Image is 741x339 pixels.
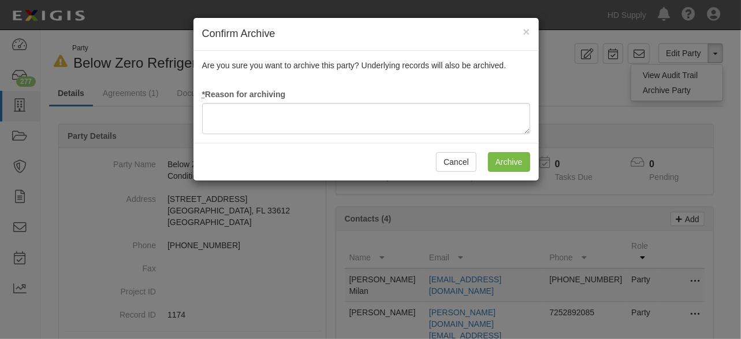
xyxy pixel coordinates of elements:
h4: Confirm Archive [202,27,530,42]
div: Are you sure you want to archive this party? Underlying records will also be archived. [193,51,539,143]
button: Close [523,25,530,38]
abbr: required [202,90,205,99]
label: Reason for archiving [202,89,286,100]
span: × [523,25,530,38]
button: Cancel [436,152,476,172]
input: Archive [488,152,530,172]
